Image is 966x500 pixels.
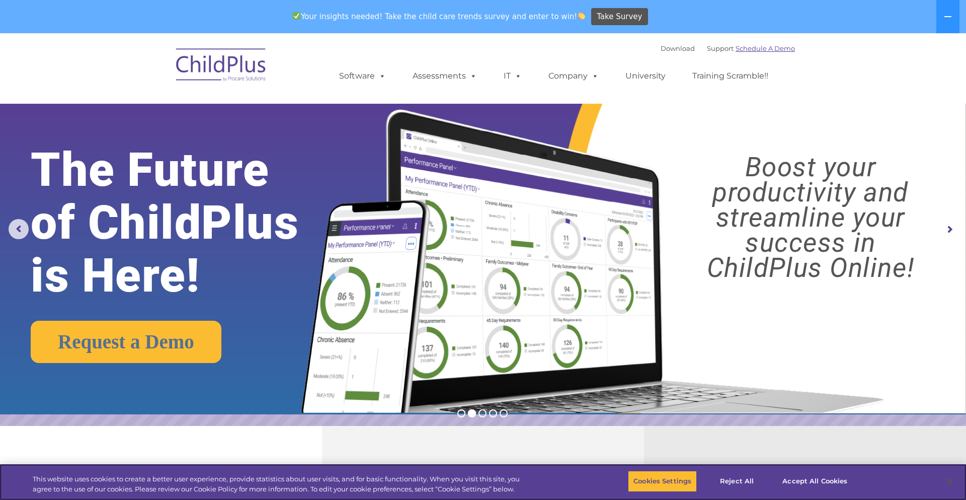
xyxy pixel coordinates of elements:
[597,8,642,26] span: Take Survey
[288,7,590,26] span: Your insights needed! Take the child care trends survey and enter to win!
[578,12,585,20] img: 👏
[140,66,171,74] span: Last name
[615,66,676,86] a: University
[403,66,487,86] a: Assessments
[140,108,183,115] span: Phone number
[682,66,778,86] a: Training Scramble!!
[171,41,272,92] img: ChildPlus by Procare Solutions
[538,66,609,86] a: Company
[661,44,695,52] a: Download
[661,44,795,52] font: |
[777,471,853,492] button: Accept All Cookies
[705,471,768,492] button: Reject All
[736,44,795,52] a: Schedule A Demo
[494,66,532,86] a: IT
[33,474,531,494] div: This website uses cookies to create a better user experience, provide statistics about user visit...
[31,144,339,302] rs-layer: The Future of ChildPlus is Here!
[939,470,961,492] button: Close
[591,8,648,26] a: Take Survey
[707,44,734,52] a: Support
[293,12,300,20] img: ✅
[628,471,697,492] button: Cookies Settings
[329,66,396,86] a: Software
[667,155,954,280] rs-layer: Boost your productivity and streamline your success in ChildPlus Online!
[31,321,221,363] a: Request a Demo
